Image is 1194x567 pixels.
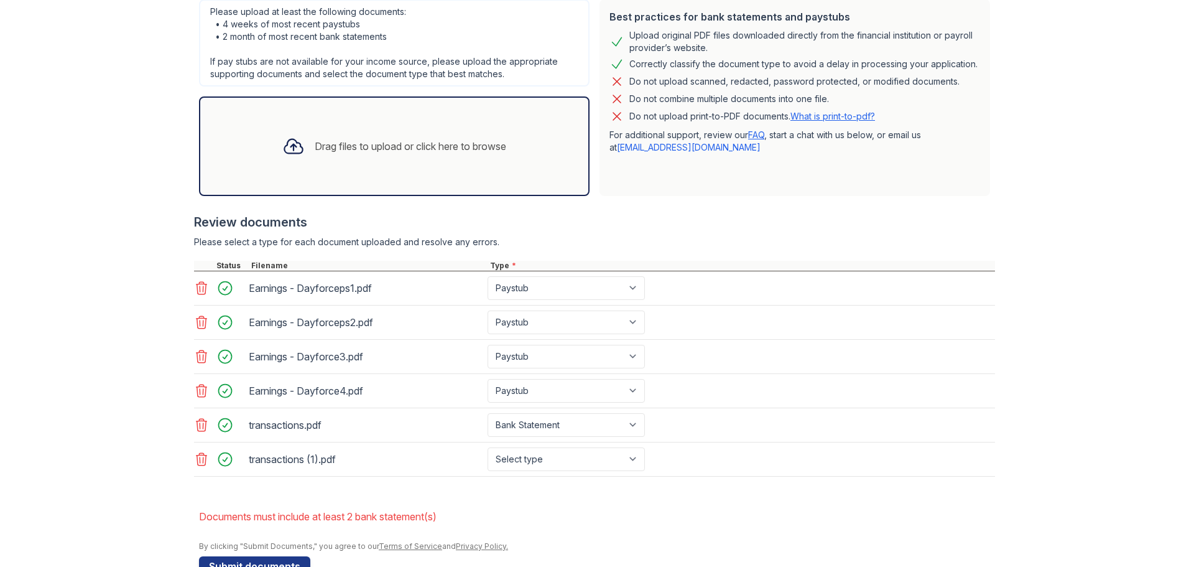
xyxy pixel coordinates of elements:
[629,74,960,89] div: Do not upload scanned, redacted, password protected, or modified documents.
[617,142,761,152] a: [EMAIL_ADDRESS][DOMAIN_NAME]
[214,261,249,271] div: Status
[609,9,980,24] div: Best practices for bank statements and paystubs
[194,236,995,248] div: Please select a type for each document uploaded and resolve any errors.
[629,110,875,123] p: Do not upload print-to-PDF documents.
[199,504,995,529] li: Documents must include at least 2 bank statement(s)
[249,381,483,401] div: Earnings - Dayforce4.pdf
[194,213,995,231] div: Review documents
[249,449,483,469] div: transactions (1).pdf
[315,139,506,154] div: Drag files to upload or click here to browse
[249,278,483,298] div: Earnings - Dayforceps1.pdf
[790,111,875,121] a: What is print-to-pdf?
[249,347,483,367] div: Earnings - Dayforce3.pdf
[199,541,995,551] div: By clicking "Submit Documents," you agree to our and
[629,29,980,54] div: Upload original PDF files downloaded directly from the financial institution or payroll provider’...
[629,57,978,72] div: Correctly classify the document type to avoid a delay in processing your application.
[249,261,488,271] div: Filename
[609,129,980,154] p: For additional support, review our , start a chat with us below, or email us at
[249,415,483,435] div: transactions.pdf
[249,312,483,332] div: Earnings - Dayforceps2.pdf
[456,541,508,551] a: Privacy Policy.
[629,91,829,106] div: Do not combine multiple documents into one file.
[379,541,442,551] a: Terms of Service
[748,129,764,140] a: FAQ
[488,261,995,271] div: Type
